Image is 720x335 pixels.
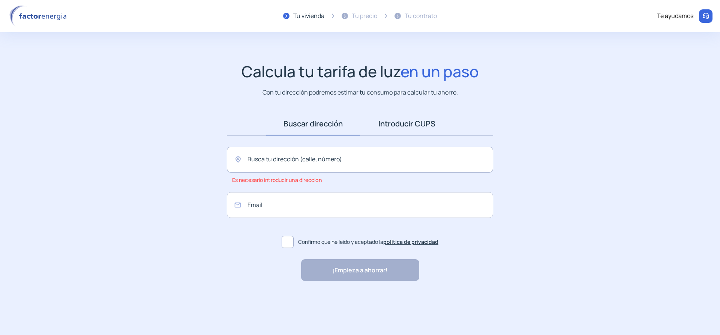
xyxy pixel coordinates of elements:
span: Confirmo que he leído y aceptado la [298,238,438,246]
div: Tu contrato [405,11,437,21]
h1: Calcula tu tarifa de luz [241,62,479,81]
a: política de privacidad [383,238,438,245]
div: Te ayudamos [657,11,693,21]
p: Con tu dirección podremos estimar tu consumo para calcular tu ahorro. [262,88,458,97]
span: Es necesario introducir una dirección [232,173,322,188]
a: Introducir CUPS [360,112,454,135]
div: Tu precio [352,11,377,21]
img: llamar [702,12,709,20]
a: Buscar dirección [266,112,360,135]
img: logo factor [7,5,71,27]
span: en un paso [400,61,479,82]
div: Tu vivienda [293,11,324,21]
